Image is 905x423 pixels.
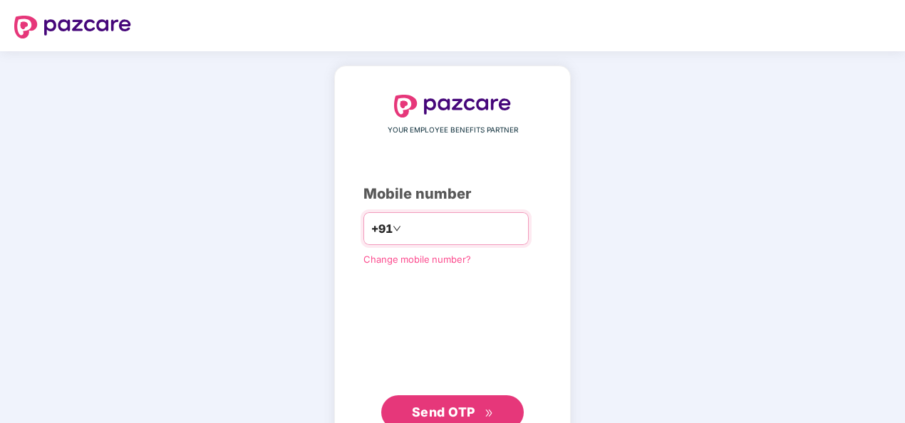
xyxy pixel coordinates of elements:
img: logo [14,16,131,38]
span: YOUR EMPLOYEE BENEFITS PARTNER [388,125,518,136]
img: logo [394,95,511,117]
span: +91 [371,220,393,238]
span: Send OTP [412,404,475,419]
a: Change mobile number? [363,254,471,265]
span: down [393,224,401,233]
div: Mobile number [363,183,542,205]
span: double-right [485,409,494,418]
